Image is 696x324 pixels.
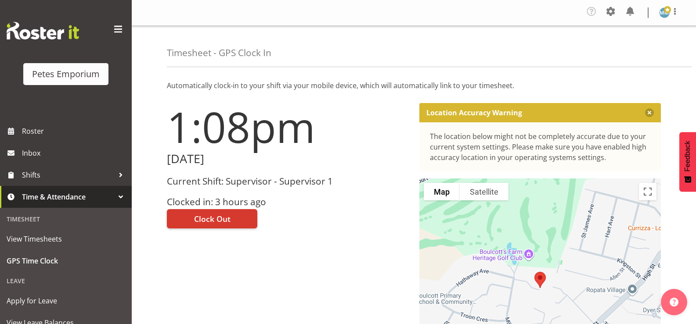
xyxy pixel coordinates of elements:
div: Leave [2,272,130,290]
a: Apply for Leave [2,290,130,312]
span: Roster [22,125,127,138]
div: Timesheet [2,210,130,228]
button: Show satellite imagery [460,183,508,200]
button: Feedback - Show survey [679,132,696,192]
span: Shifts [22,168,114,182]
a: GPS Time Clock [2,250,130,272]
span: Apply for Leave [7,294,125,307]
h3: Current Shift: Supervisor - Supervisor 1 [167,176,409,186]
h1: 1:08pm [167,103,409,150]
button: Toggle fullscreen view [639,183,656,200]
p: Location Accuracy Warning [426,108,522,117]
div: The location below might not be completely accurate due to your current system settings. Please m... [430,131,651,163]
div: Petes Emporium [32,68,100,81]
span: Clock Out [194,213,231,224]
h3: Clocked in: 3 hours ago [167,197,409,207]
img: mandy-mosley3858.jpg [659,7,670,18]
h4: Timesheet - GPS Clock In [167,48,271,58]
span: View Timesheets [7,232,125,246]
a: View Timesheets [2,228,130,250]
img: Rosterit website logo [7,22,79,39]
span: GPS Time Clock [7,254,125,267]
button: Clock Out [167,209,257,228]
h2: [DATE] [167,152,409,166]
p: Automatically clock-in to your shift via your mobile device, which will automatically link to you... [167,80,661,91]
button: Close message [645,108,654,117]
button: Show street map [424,183,460,200]
img: help-xxl-2.png [670,298,678,306]
span: Time & Attendance [22,190,114,203]
span: Inbox [22,146,127,160]
span: Feedback [684,141,692,171]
